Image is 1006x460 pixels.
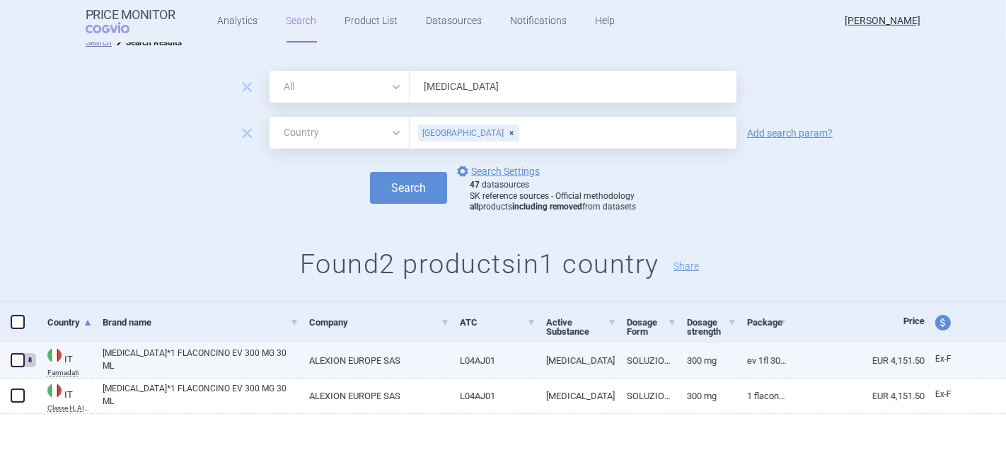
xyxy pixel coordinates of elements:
strong: 47 [470,180,480,190]
a: Active Substance [546,305,616,349]
a: Ex-F [925,384,977,406]
a: L04AJ01 [449,379,535,413]
span: Ex-factory price [935,389,952,399]
a: [MEDICAL_DATA] [536,343,616,378]
a: 300 MG [676,379,736,413]
strong: Price Monitor [86,8,175,22]
abbr: Farmadati — Online database developed by Farmadati Italia S.r.l., Italia. [47,369,92,376]
div: 8 [23,353,36,367]
a: [MEDICAL_DATA]*1 FLACONCINO EV 300 MG 30 ML [103,382,299,408]
div: [GEOGRAPHIC_DATA] [418,125,519,142]
a: SOLUZIONE (USO INTERNO) [616,343,676,378]
a: Add search param? [747,128,833,138]
div: datasources SK reference sources - Official methodology products from datasets [470,180,636,213]
a: ALEXION EUROPE SAS [299,343,449,378]
img: Italy [47,384,62,398]
a: EUR 4,151.50 [787,379,925,413]
a: EUR 4,151.50 [787,343,925,378]
a: Company [309,305,449,340]
a: Country [47,305,92,340]
strong: including removed [512,202,582,212]
a: Package [747,305,787,340]
a: [MEDICAL_DATA] [536,379,616,413]
button: Search [370,172,447,204]
strong: all [470,202,478,212]
button: Share [673,261,699,271]
a: ITITClasse H, AIFA [37,382,92,412]
a: Dosage strength [687,305,736,349]
a: ATC [460,305,535,340]
span: COGVIO [86,22,149,33]
a: SOLUZIONE (USO INTERNO) [616,379,676,413]
a: [MEDICAL_DATA]*1 FLACONCINO EV 300 MG 30 ML [103,347,299,372]
a: Dosage Form [627,305,676,349]
span: Price [903,316,925,326]
a: Ex-F [925,349,977,370]
a: Search Settings [454,163,540,180]
a: Brand name [103,305,299,340]
a: Price MonitorCOGVIO [86,8,175,35]
a: 300 MG [676,343,736,378]
a: 1 flaconcino EV 300 mg 30 ml [736,379,787,413]
a: ITITFarmadati [37,347,92,376]
abbr: Classe H, AIFA — List of medicinal products published by the Italian Medicines Agency (Group/Fasc... [47,405,92,412]
a: L04AJ01 [449,343,535,378]
a: ALEXION EUROPE SAS [299,379,449,413]
a: EV 1FL 300MG 30ML [736,343,787,378]
img: Italy [47,348,62,362]
span: Ex-factory price [935,354,952,364]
